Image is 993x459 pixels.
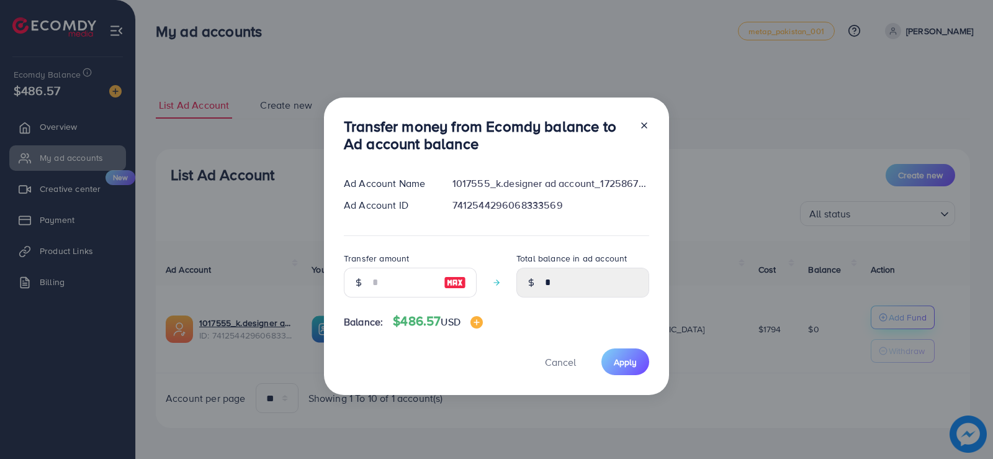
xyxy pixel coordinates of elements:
[470,316,483,329] img: image
[441,315,460,329] span: USD
[601,348,649,375] button: Apply
[334,176,443,191] div: Ad Account Name
[443,176,659,191] div: 1017555_k.designer ad account_1725867471160
[444,275,466,290] img: image
[393,314,483,329] h4: $486.57
[614,356,637,368] span: Apply
[344,252,409,265] label: Transfer amount
[344,315,383,329] span: Balance:
[443,198,659,212] div: 7412544296068333569
[545,355,576,369] span: Cancel
[529,348,591,375] button: Cancel
[344,117,629,153] h3: Transfer money from Ecomdy balance to Ad account balance
[334,198,443,212] div: Ad Account ID
[516,252,627,265] label: Total balance in ad account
